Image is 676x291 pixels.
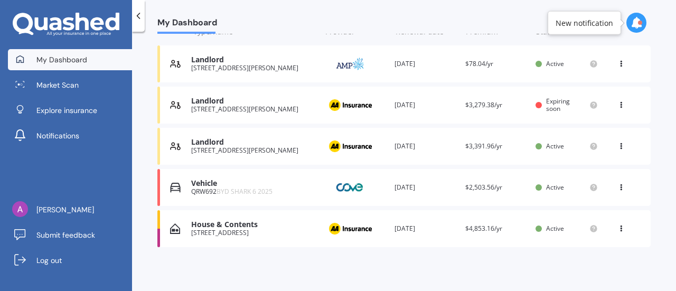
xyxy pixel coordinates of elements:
img: AA [324,95,377,115]
img: Cove [324,177,377,198]
div: Vehicle [191,179,315,188]
span: My Dashboard [36,54,87,65]
div: [DATE] [395,100,457,110]
div: [STREET_ADDRESS][PERSON_NAME] [191,64,315,72]
span: $78.04/yr [465,59,493,68]
div: [DATE] [395,223,457,234]
span: $3,279.38/yr [465,100,502,109]
span: $2,503.56/yr [465,183,502,192]
a: Submit feedback [8,224,132,246]
div: [DATE] [395,182,457,193]
span: Active [546,142,564,151]
div: Landlord [191,55,315,64]
div: [STREET_ADDRESS] [191,229,315,237]
span: My Dashboard [157,17,217,32]
span: Market Scan [36,80,79,90]
span: $4,853.16/yr [465,224,502,233]
img: House & Contents [170,223,180,234]
a: Market Scan [8,74,132,96]
div: Landlord [191,97,315,106]
span: Explore insurance [36,105,97,116]
span: Active [546,183,564,192]
span: [PERSON_NAME] [36,204,94,215]
span: Submit feedback [36,230,95,240]
img: Landlord [170,141,181,152]
div: [STREET_ADDRESS][PERSON_NAME] [191,147,315,154]
span: $3,391.96/yr [465,142,502,151]
img: ACg8ocLkw21stpxtELF_3nI80-Int_042oIvoNsha6crKEExJ_L5lQ=s96-c [12,201,28,217]
a: [PERSON_NAME] [8,199,132,220]
span: BYD SHARK 6 2025 [217,187,273,196]
img: AA [324,219,377,239]
div: [DATE] [395,59,457,69]
a: Explore insurance [8,100,132,121]
img: Landlord [170,100,181,110]
a: Notifications [8,125,132,146]
div: New notification [556,17,613,28]
span: Active [546,224,564,233]
img: AMP [324,54,377,74]
img: Vehicle [170,182,181,193]
span: Log out [36,255,62,266]
span: Active [546,59,564,68]
a: My Dashboard [8,49,132,70]
span: Notifications [36,130,79,141]
div: [DATE] [395,141,457,152]
a: Log out [8,250,132,271]
img: AA [324,136,377,156]
img: Landlord [170,59,181,69]
div: Landlord [191,138,315,147]
div: [STREET_ADDRESS][PERSON_NAME] [191,106,315,113]
div: QRW692 [191,188,315,195]
span: Expiring soon [546,97,570,113]
div: House & Contents [191,220,315,229]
